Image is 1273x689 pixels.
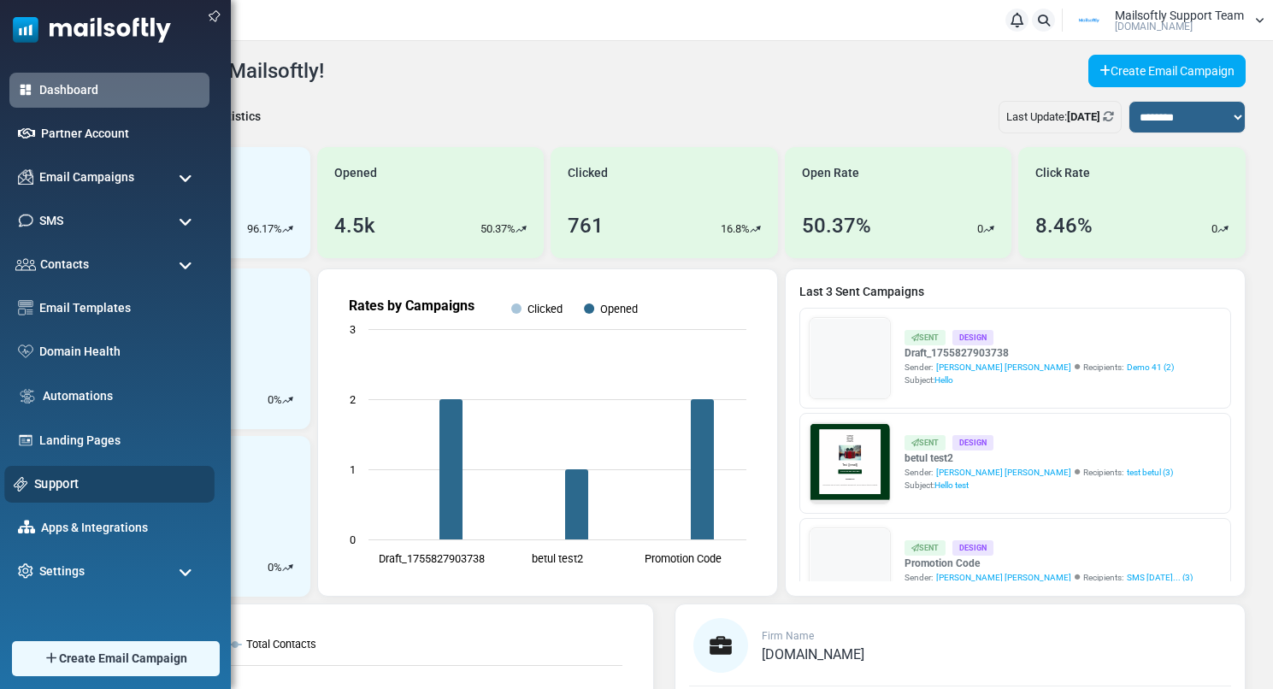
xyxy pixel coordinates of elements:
text: betul test2 [532,552,583,565]
img: landing_pages.svg [18,433,33,448]
a: Dashboard [39,81,201,99]
span: Email Campaigns [39,168,134,186]
text: Promotion Code [645,552,722,565]
div: Sender: Recipients: [905,571,1193,584]
p: Lorem ipsum dolor sit amet, consectetur adipiscing elit, sed do eiusmod tempor incididunt [90,449,500,465]
strong: Shop Now and Save Big! [225,348,366,362]
img: workflow.svg [18,386,37,406]
img: User Logo [1068,8,1111,33]
span: SMS [39,212,63,230]
h1: Test {(email)} [77,297,513,323]
span: Mailsoftly Support Team [1115,9,1244,21]
div: % [268,392,293,409]
p: 0 [977,221,983,238]
img: sms-icon.png [18,213,33,228]
text: Clicked [527,303,563,315]
text: 0 [350,533,356,546]
a: Domain Health [39,343,201,361]
span: Hello test [934,480,969,490]
a: Shop Now and Save Big! [208,339,383,371]
p: 0 [1211,221,1217,238]
text: Opened [600,303,638,315]
span: Create Email Campaign [59,650,187,668]
p: 50.37% [480,221,516,238]
span: [DOMAIN_NAME] [762,646,864,662]
p: 96.17% [247,221,282,238]
div: Design [952,330,993,344]
a: Create Email Campaign [1088,55,1246,87]
span: Open Rate [802,164,859,182]
text: Draft_1755827903738 [378,552,484,565]
span: Contacts [40,256,89,274]
a: SMS [DATE]... (3) [1127,571,1193,584]
div: 4.5k [334,210,375,241]
div: Sender: Recipients: [905,466,1173,479]
div: 761 [568,210,604,241]
a: Landing Pages [39,432,201,450]
a: Refresh Stats [1103,110,1114,123]
span: Click Rate [1035,164,1090,182]
svg: Rates by Campaigns [332,283,763,582]
span: Firm Name [762,630,814,642]
a: Partner Account [41,125,201,143]
a: betul test2 [905,450,1173,466]
a: Email Templates [39,299,201,317]
text: Total Contacts [246,638,316,651]
div: Sent [905,540,946,555]
span: Settings [39,562,85,580]
b: [DATE] [1067,110,1100,123]
div: 50.37% [802,210,871,241]
a: Promotion Code [905,556,1193,571]
div: Sender: Recipients: [905,361,1174,374]
span: Clicked [568,164,608,182]
a: [DOMAIN_NAME] [762,648,864,662]
a: Draft_1755827903738 [905,345,1174,361]
div: Subject: [905,374,1174,386]
p: 0 [268,392,274,409]
div: Design [952,435,993,450]
img: domain-health-icon.svg [18,344,33,358]
text: 1 [350,463,356,476]
a: Support [34,474,205,493]
img: settings-icon.svg [18,563,33,579]
a: Demo 41 (2) [1127,361,1174,374]
a: test betul (3) [1127,466,1173,479]
span: [DOMAIN_NAME] [1115,21,1193,32]
div: 8.46% [1035,210,1093,241]
div: Sent [905,435,946,450]
div: Last Update: [999,101,1122,133]
div: Sent [905,330,946,344]
div: Design [952,540,993,555]
img: support-icon.svg [14,477,28,492]
img: dashboard-icon-active.svg [18,82,33,97]
img: email-templates-icon.svg [18,300,33,315]
span: [PERSON_NAME] [PERSON_NAME] [936,361,1071,374]
a: Apps & Integrations [41,519,201,537]
span: Opened [334,164,377,182]
span: [PERSON_NAME] [PERSON_NAME] [936,466,1071,479]
text: 3 [350,323,356,336]
p: 16.8% [721,221,750,238]
a: Last 3 Sent Campaigns [799,283,1231,301]
text: 2 [350,393,356,406]
p: 0 [268,559,274,576]
strong: Follow Us [262,404,327,419]
a: User Logo Mailsoftly Support Team [DOMAIN_NAME] [1068,8,1264,33]
text: Rates by Campaigns [349,297,474,314]
div: Subject: [905,479,1173,492]
span: [PERSON_NAME] [PERSON_NAME] [936,571,1071,584]
a: Automations [43,387,201,405]
div: % [268,559,293,576]
img: campaigns-icon.png [18,169,33,185]
img: contacts-icon.svg [15,258,36,270]
span: Hello [934,375,953,385]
